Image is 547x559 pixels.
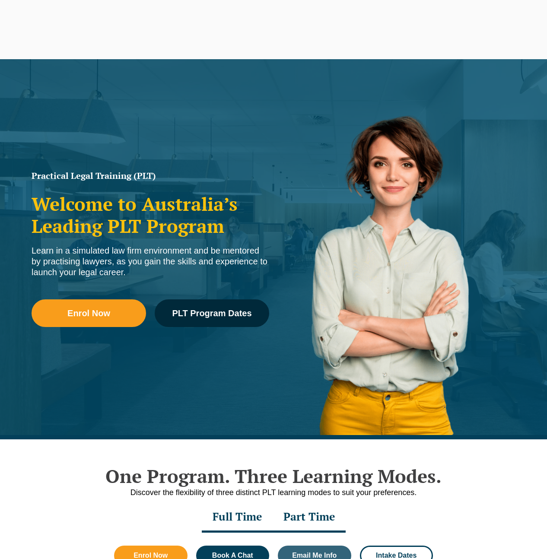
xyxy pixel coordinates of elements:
span: PLT Program Dates [172,309,251,318]
h2: Welcome to Australia’s Leading PLT Program [32,193,269,237]
a: PLT Program Dates [155,299,269,327]
div: Full Time [202,502,273,533]
p: Discover the flexibility of three distinct PLT learning modes to suit your preferences. [27,487,520,498]
span: Enrol Now [134,552,168,559]
span: Email Me Info [292,552,337,559]
span: Enrol Now [67,309,110,318]
div: Part Time [273,502,346,533]
div: Learn in a simulated law firm environment and be mentored by practising lawyers, as you gain the ... [32,245,269,278]
span: Intake Dates [376,552,417,559]
span: Book A Chat [212,552,253,559]
h1: Practical Legal Training (PLT) [32,172,269,180]
h2: One Program. Three Learning Modes. [27,465,520,487]
a: Enrol Now [32,299,146,327]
